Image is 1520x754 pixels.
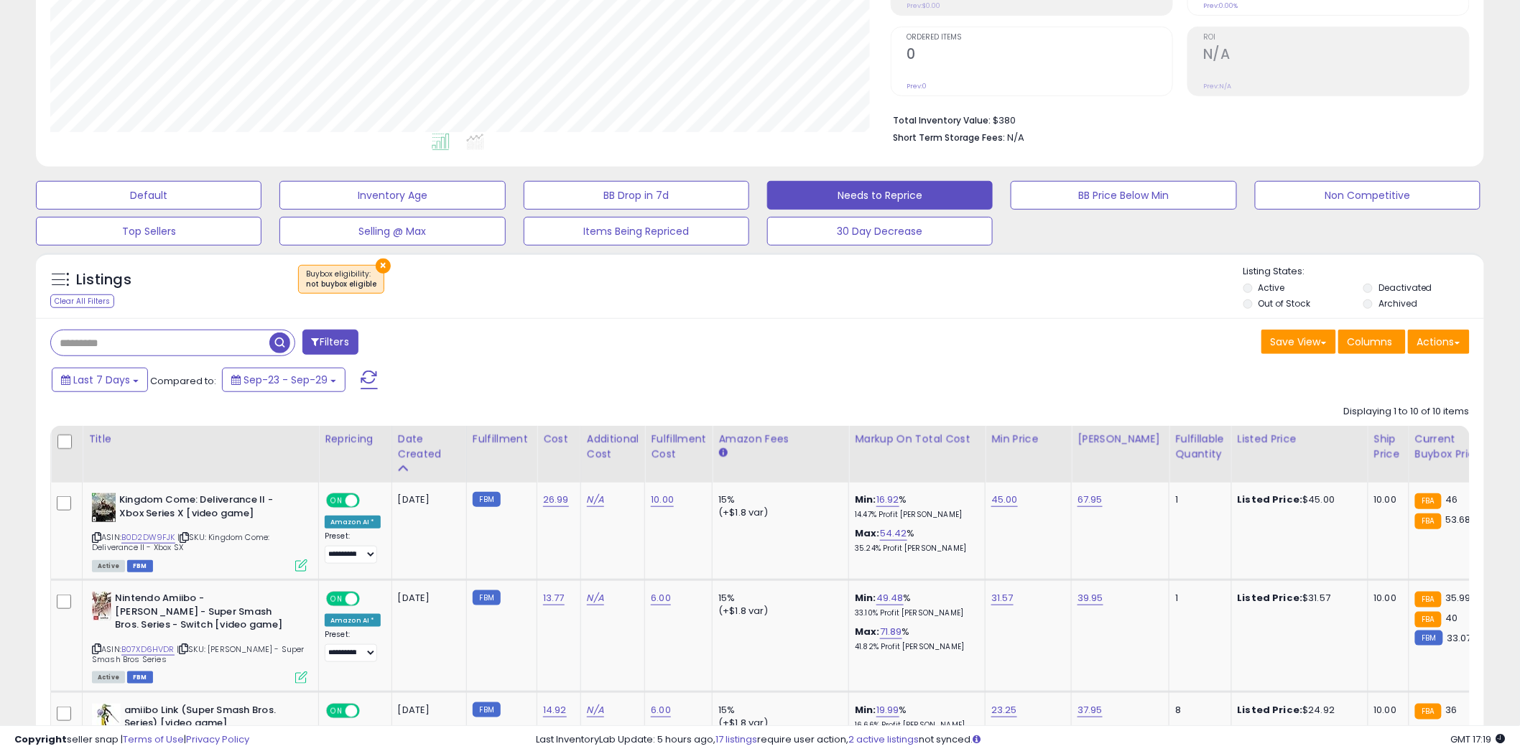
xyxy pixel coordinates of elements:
[279,217,505,246] button: Selling @ Max
[1078,432,1163,447] div: [PERSON_NAME]
[88,432,312,447] div: Title
[302,330,358,355] button: Filters
[543,591,565,605] a: 13.77
[991,432,1065,447] div: Min Price
[1415,493,1442,509] small: FBA
[244,373,328,387] span: Sep-23 - Sep-29
[121,643,175,656] a: B07XD6HVDR
[1445,591,1471,605] span: 35.99
[1378,281,1432,294] label: Deactivated
[1175,493,1220,506] div: 1
[587,703,604,717] a: N/A
[876,493,899,507] a: 16.92
[473,432,531,447] div: Fulfillment
[1445,703,1457,717] span: 36
[92,592,307,682] div: ASIN:
[537,733,1506,747] div: Last InventoryLab Update: 5 hours ago, require user action, not synced.
[543,432,575,447] div: Cost
[907,46,1172,65] h2: 0
[115,592,289,636] b: Nintendo Amiibo - [PERSON_NAME] - Super Smash Bros. Series - Switch [video game]
[398,432,460,462] div: Date Created
[1243,265,1484,279] p: Listing States:
[855,493,974,520] div: %
[1415,432,1489,462] div: Current Buybox Price
[1348,335,1393,349] span: Columns
[325,531,381,564] div: Preset:
[855,592,974,618] div: %
[306,269,376,290] span: Buybox eligibility :
[398,493,455,506] div: [DATE]
[1007,131,1024,144] span: N/A
[849,426,986,483] th: The percentage added to the cost of goods (COGS) that forms the calculator for Min & Max prices.
[1078,591,1103,605] a: 39.95
[1203,1,1238,10] small: Prev: 0.00%
[767,181,993,210] button: Needs to Reprice
[124,704,299,734] b: amiibo Link (Super Smash Bros. Series) [video game]
[306,279,376,289] div: not buybox eligible
[991,703,1017,717] a: 23.25
[1203,82,1231,90] small: Prev: N/A
[92,493,116,522] img: 51qQIYKf3ML._SL40_.jpg
[1374,704,1398,717] div: 10.00
[1175,592,1220,605] div: 1
[92,531,269,553] span: | SKU: Kingdom Come: Deliverance II - Xbox SX
[1238,493,1357,506] div: $45.00
[1344,405,1470,419] div: Displaying 1 to 10 of 10 items
[1203,46,1469,65] h2: N/A
[855,526,880,540] b: Max:
[651,703,671,717] a: 6.00
[718,506,838,519] div: (+$1.8 var)
[651,432,706,462] div: Fulfillment Cost
[279,181,505,210] button: Inventory Age
[14,732,67,746] strong: Copyright
[855,432,979,447] div: Markup on Total Cost
[1374,592,1398,605] div: 10.00
[587,432,639,462] div: Additional Cost
[376,259,391,274] button: ×
[121,531,175,544] a: B0D2DW9FJK
[92,493,307,570] div: ASIN:
[855,704,974,730] div: %
[358,593,381,605] span: OFF
[587,493,604,507] a: N/A
[123,732,184,746] a: Terms of Use
[1203,34,1469,42] span: ROI
[849,732,919,746] a: 2 active listings
[893,131,1005,144] b: Short Term Storage Fees:
[718,605,838,618] div: (+$1.8 var)
[1374,432,1403,462] div: Ship Price
[855,625,880,638] b: Max:
[991,493,1018,507] a: 45.00
[36,217,261,246] button: Top Sellers
[718,432,843,447] div: Amazon Fees
[328,704,346,717] span: ON
[186,732,249,746] a: Privacy Policy
[855,608,974,618] p: 33.10% Profit [PERSON_NAME]
[651,591,671,605] a: 6.00
[1175,432,1225,462] div: Fulfillable Quantity
[328,593,346,605] span: ON
[1259,281,1285,294] label: Active
[92,592,111,620] img: 51FdVH1WhWL._SL40_.jpg
[325,516,381,529] div: Amazon AI *
[398,704,455,717] div: [DATE]
[1255,181,1480,210] button: Non Competitive
[50,294,114,308] div: Clear All Filters
[1078,703,1103,717] a: 37.95
[893,111,1459,128] li: $380
[876,703,899,717] a: 19.99
[855,544,974,554] p: 35.24% Profit [PERSON_NAME]
[718,447,727,460] small: Amazon Fees.
[907,1,940,10] small: Prev: $0.00
[718,592,838,605] div: 15%
[587,591,604,605] a: N/A
[1415,630,1443,646] small: FBM
[1078,493,1103,507] a: 67.95
[1261,330,1336,354] button: Save View
[1447,631,1472,645] span: 33.07
[543,493,569,507] a: 26.99
[855,625,974,652] div: %
[991,591,1014,605] a: 31.57
[1259,297,1311,309] label: Out of Stock
[358,495,381,507] span: OFF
